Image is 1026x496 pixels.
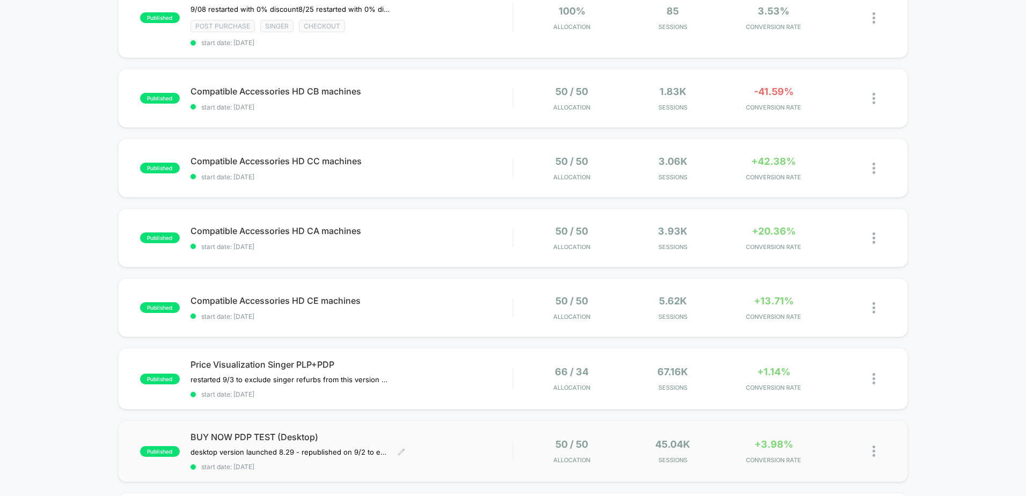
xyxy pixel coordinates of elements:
span: Singer [260,20,294,32]
span: Compatible Accessories HD CC machines [190,156,512,166]
span: start date: [DATE] [190,390,512,398]
span: CONVERSION RATE [726,313,822,320]
img: close [873,446,875,457]
span: -41.59% [754,86,794,97]
span: published [140,232,180,243]
span: CONVERSION RATE [726,384,822,391]
span: CONVERSION RATE [726,104,822,111]
span: 85 [666,5,679,17]
span: CONVERSION RATE [726,173,822,181]
span: CONVERSION RATE [726,243,822,251]
span: 67.16k [657,366,688,377]
span: 45.04k [655,439,690,450]
span: 66 / 34 [555,366,589,377]
span: Compatible Accessories HD CE machines [190,295,512,306]
span: Compatible Accessories HD CA machines [190,225,512,236]
span: Sessions [625,243,721,251]
span: start date: [DATE] [190,312,512,320]
span: published [140,374,180,384]
span: 100% [559,5,585,17]
span: restarted 9/3 to exclude singer refurbs from this version of the test [190,375,390,384]
span: 9/08 restarted with 0% discount8/25 restarted with 0% discount due to Laborday promo10% off 6% CR... [190,5,390,13]
span: start date: [DATE] [190,173,512,181]
span: start date: [DATE] [190,39,512,47]
img: close [873,163,875,174]
span: published [140,12,180,23]
span: 50 / 50 [555,439,588,450]
span: Sessions [625,104,721,111]
span: 1.83k [659,86,686,97]
span: published [140,163,180,173]
span: +13.71% [754,295,794,307]
span: Price Visualization Singer PLP+PDP [190,359,512,370]
span: desktop version launched 8.29﻿ - republished on 9/2 to ensure OOS products dont show the buy now ... [190,448,390,456]
span: start date: [DATE] [190,243,512,251]
span: Allocation [553,456,590,464]
img: close [873,232,875,244]
span: +3.98% [754,439,793,450]
span: Sessions [625,384,721,391]
span: checkout [299,20,345,32]
img: close [873,93,875,104]
span: published [140,302,180,313]
img: close [873,373,875,384]
span: 50 / 50 [555,156,588,167]
span: Allocation [553,104,590,111]
span: 50 / 50 [555,86,588,97]
span: 3.53% [758,5,789,17]
span: published [140,446,180,457]
span: Allocation [553,23,590,31]
span: published [140,93,180,104]
span: Sessions [625,456,721,464]
span: BUY NOW PDP TEST (Desktop) [190,432,512,442]
span: 50 / 50 [555,225,588,237]
span: +20.36% [752,225,796,237]
span: Allocation [553,243,590,251]
span: +1.14% [757,366,790,377]
span: Sessions [625,173,721,181]
span: Allocation [553,173,590,181]
span: start date: [DATE] [190,103,512,111]
span: 5.62k [659,295,687,307]
img: close [873,12,875,24]
span: Compatible Accessories HD CB machines [190,86,512,97]
span: start date: [DATE] [190,463,512,471]
span: 3.06k [658,156,687,167]
img: close [873,302,875,313]
span: CONVERSION RATE [726,23,822,31]
span: 50 / 50 [555,295,588,307]
span: Allocation [553,384,590,391]
span: 3.93k [658,225,687,237]
span: +42.38% [751,156,796,167]
span: Sessions [625,23,721,31]
span: CONVERSION RATE [726,456,822,464]
span: Allocation [553,313,590,320]
span: Post Purchase [190,20,255,32]
span: Sessions [625,313,721,320]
